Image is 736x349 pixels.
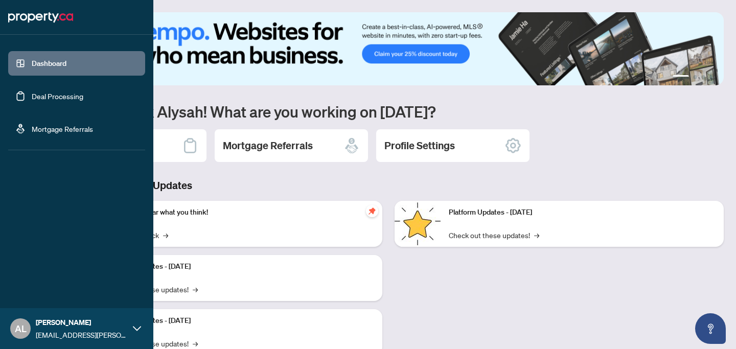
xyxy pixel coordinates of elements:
[15,321,27,336] span: AL
[193,284,198,295] span: →
[449,229,539,241] a: Check out these updates!→
[701,75,705,79] button: 3
[693,75,697,79] button: 2
[193,338,198,349] span: →
[53,178,724,193] h3: Brokerage & Industry Updates
[673,75,689,79] button: 1
[36,317,128,328] span: [PERSON_NAME]
[107,261,374,272] p: Platform Updates - [DATE]
[366,205,378,217] span: pushpin
[107,315,374,327] p: Platform Updates - [DATE]
[695,313,726,344] button: Open asap
[395,201,441,247] img: Platform Updates - June 23, 2025
[32,91,83,101] a: Deal Processing
[53,12,724,85] img: Slide 0
[534,229,539,241] span: →
[384,138,455,153] h2: Profile Settings
[32,59,66,68] a: Dashboard
[107,207,374,218] p: We want to hear what you think!
[709,75,714,79] button: 4
[223,138,313,153] h2: Mortgage Referrals
[8,9,73,26] img: logo
[36,329,128,340] span: [EMAIL_ADDRESS][PERSON_NAME][DOMAIN_NAME]
[32,124,93,133] a: Mortgage Referrals
[449,207,716,218] p: Platform Updates - [DATE]
[53,102,724,121] h1: Welcome back Alysah! What are you working on [DATE]?
[163,229,168,241] span: →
